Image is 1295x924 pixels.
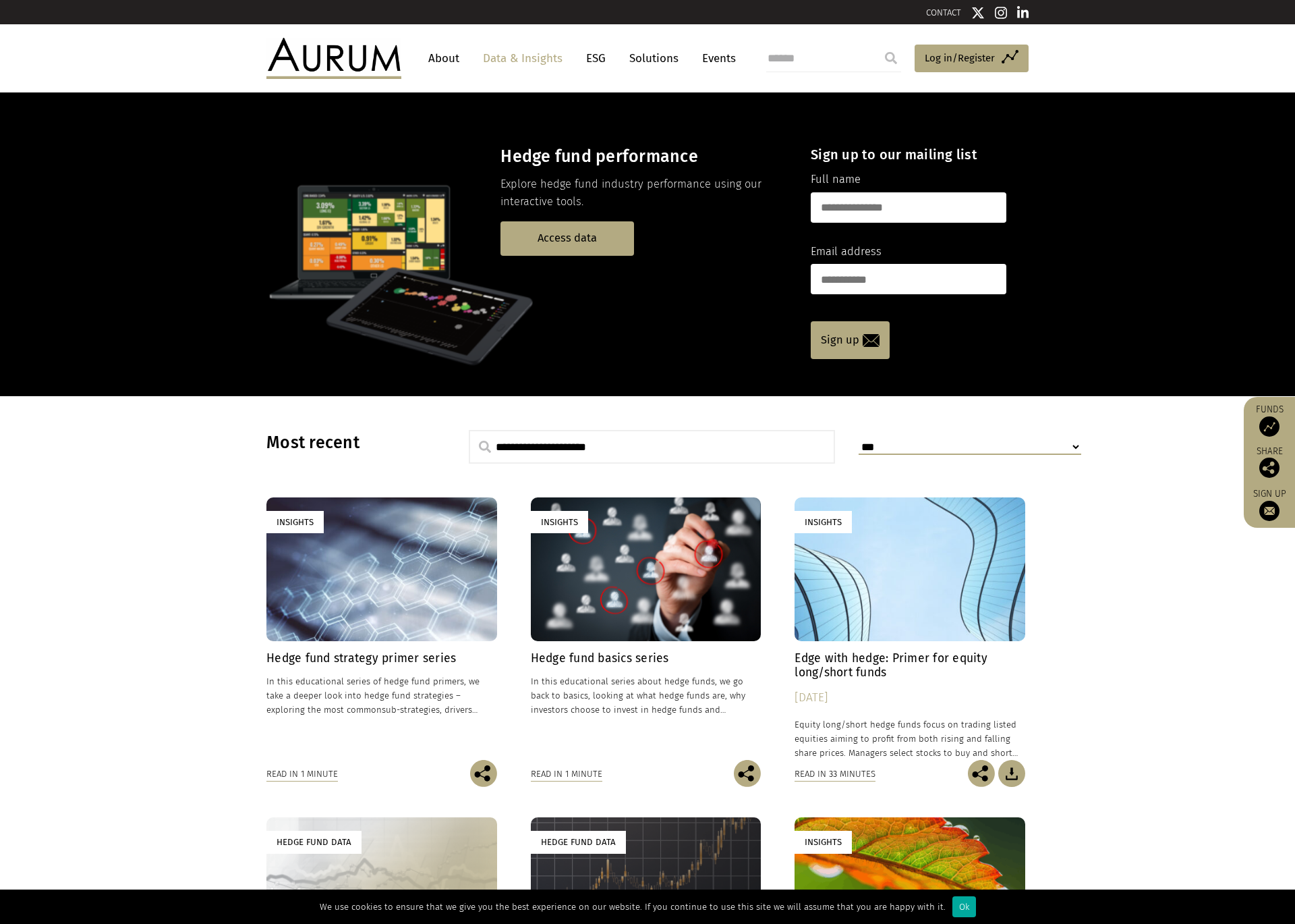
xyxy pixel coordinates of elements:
[531,674,761,717] p: In this educational series about hedge funds, we go back to basics, looking at what hedge funds a...
[1250,447,1288,478] div: Share
[500,221,634,256] a: Access data
[266,831,362,853] div: Hedge Fund Data
[266,497,497,760] a: Insights Hedge fund strategy primer series In this educational series of hedge fund primers, we t...
[795,767,875,782] div: Read in 33 minutes
[1259,416,1279,437] img: Access Funds
[795,511,852,533] div: Insights
[795,831,852,853] div: Insights
[795,717,1025,760] p: Equity long/short hedge funds focus on trading listed equities aiming to profit from both rising ...
[695,46,736,71] a: Events
[579,46,612,71] a: ESG
[500,146,787,167] h3: Hedge fund performance
[877,45,904,72] input: Submit
[995,6,1007,20] img: Instagram icon
[1259,458,1279,478] img: Share this post
[479,441,491,453] img: search.svg
[968,760,995,787] img: Share this post
[266,511,324,533] div: Insights
[811,171,861,188] label: Full name
[1259,501,1279,521] img: Sign up to our newsletter
[952,896,976,917] div: Ok
[998,760,1025,787] img: Download Article
[422,46,466,71] a: About
[811,146,1006,163] h4: Sign up to our mailing list
[811,321,890,359] a: Sign up
[623,46,685,71] a: Solutions
[531,511,588,533] div: Insights
[795,688,1025,707] div: [DATE]
[266,674,497,717] p: In this educational series of hedge fund primers, we take a deeper look into hedge fund strategie...
[863,334,880,347] img: email-icon
[266,38,401,78] img: Aurum
[971,6,985,20] img: Twitter icon
[915,45,1029,73] a: Log in/Register
[795,651,1025,680] h4: Edge with hedge: Primer for equity long/short funds
[1250,488,1288,521] a: Sign up
[926,7,961,18] a: CONTACT
[470,760,497,787] img: Share this post
[476,46,569,71] a: Data & Insights
[266,651,497,665] h4: Hedge fund strategy primer series
[531,651,761,665] h4: Hedge fund basics series
[531,767,602,782] div: Read in 1 minute
[811,243,882,261] label: Email address
[795,497,1025,760] a: Insights Edge with hedge: Primer for equity long/short funds [DATE] Equity long/short hedge funds...
[531,497,761,760] a: Insights Hedge fund basics series In this educational series about hedge funds, we go back to bas...
[925,50,995,66] span: Log in/Register
[1017,6,1029,20] img: Linkedin icon
[734,760,761,787] img: Share this post
[266,433,435,453] h3: Most recent
[531,831,626,853] div: Hedge Fund Data
[266,767,338,782] div: Read in 1 minute
[500,175,787,211] p: Explore hedge fund industry performance using our interactive tools.
[1250,404,1288,437] a: Funds
[382,705,440,715] span: sub-strategies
